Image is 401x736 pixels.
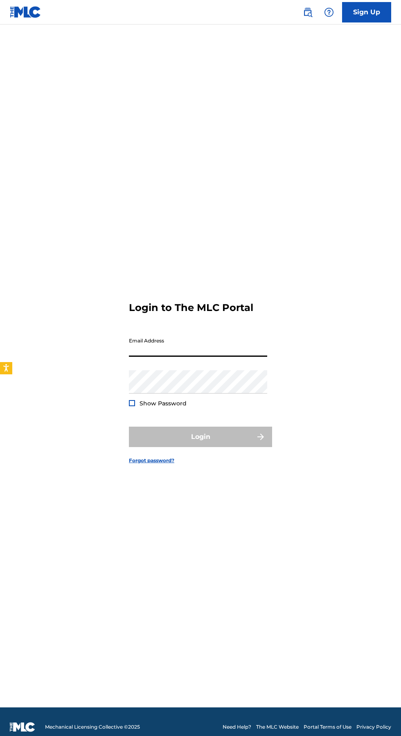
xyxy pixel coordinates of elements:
iframe: Chat Widget [360,697,401,736]
a: Sign Up [342,2,391,22]
h3: Login to The MLC Portal [129,302,253,314]
a: Portal Terms of Use [304,723,351,731]
a: Forgot password? [129,457,174,464]
a: Public Search [300,4,316,20]
img: MLC Logo [10,6,41,18]
a: The MLC Website [256,723,299,731]
span: Show Password [140,400,187,407]
div: Help [321,4,337,20]
a: Privacy Policy [356,723,391,731]
img: logo [10,722,35,732]
span: Mechanical Licensing Collective © 2025 [45,723,140,731]
a: Need Help? [223,723,251,731]
img: help [324,7,334,17]
img: search [303,7,313,17]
